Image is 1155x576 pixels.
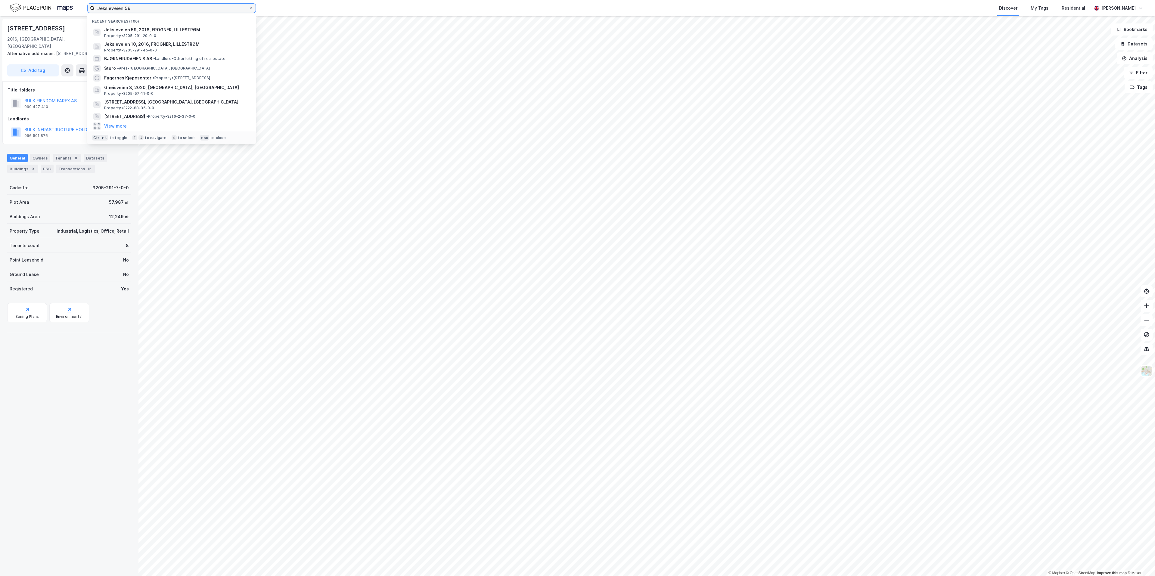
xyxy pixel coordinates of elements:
span: Property • 3222-88-35-0-0 [104,106,154,110]
div: Tenants [53,154,81,162]
div: Transactions [56,165,95,173]
div: Discover [999,5,1017,12]
span: Storo [104,65,116,72]
span: Fagernes Kjøpesenter [104,74,151,82]
div: Cadastre [10,184,29,191]
div: General [7,154,28,162]
span: • [117,66,119,70]
div: My Tags [1031,5,1048,12]
span: Landlord • Other letting of real estate [153,56,226,61]
div: Ground Lease [10,271,39,278]
input: Search by address, cadastre, landlords, tenants or people [95,4,248,13]
button: Bookmarks [1111,23,1153,36]
div: Plot Area [10,199,29,206]
div: Residential [1062,5,1085,12]
div: Landlords [8,115,131,122]
div: 8 [126,242,129,249]
div: Environmental [56,314,83,319]
span: Property • [STREET_ADDRESS] [153,76,210,80]
div: 57,987 ㎡ [109,199,129,206]
div: Buildings [7,165,38,173]
span: Jeksleveien 59, 2016, FROGNER, LILLESTRØM [104,26,249,33]
div: Property Type [10,228,39,235]
span: • [153,56,155,61]
div: 990 427 410 [24,104,48,109]
span: Property • 3205-291-45-0-0 [104,48,157,53]
span: • [153,76,154,80]
img: Z [1141,365,1152,376]
div: Industrial, Logistics, Office, Retail [57,228,129,235]
div: to select [178,135,195,140]
div: to navigate [145,135,166,140]
div: Yes [121,285,129,293]
span: BJØRNERUDVEIEN 8 AS [104,55,152,62]
div: [PERSON_NAME] [1101,5,1136,12]
span: Alternative addresses: [7,51,56,56]
iframe: Chat Widget [1125,547,1155,576]
div: 2016, [GEOGRAPHIC_DATA], [GEOGRAPHIC_DATA] [7,36,100,50]
button: Filter [1124,67,1153,79]
span: [STREET_ADDRESS], [GEOGRAPHIC_DATA], [GEOGRAPHIC_DATA] [104,98,249,106]
div: Ctrl + k [92,135,108,141]
div: Owners [30,154,50,162]
div: Recent searches (100) [87,14,256,25]
span: Gneisveien 3, 2020, [GEOGRAPHIC_DATA], [GEOGRAPHIC_DATA] [104,84,249,91]
div: 3205-291-7-0-0 [92,184,129,191]
div: 12,249 ㎡ [109,213,129,220]
div: 9 [30,166,36,172]
div: Title Holders [8,86,131,94]
button: Tags [1125,81,1153,93]
div: Tenants count [10,242,40,249]
div: No [123,256,129,264]
img: logo.f888ab2527a4732fd821a326f86c7f29.svg [10,3,73,13]
div: [STREET_ADDRESS] [7,23,66,33]
button: Datasets [1115,38,1153,50]
a: OpenStreetMap [1066,571,1095,575]
div: to close [210,135,226,140]
div: to toggle [110,135,128,140]
span: • [146,114,148,119]
span: Area • [GEOGRAPHIC_DATA], [GEOGRAPHIC_DATA] [117,66,210,71]
div: Datasets [84,154,107,162]
span: Property • 3205-57-11-0-0 [104,91,154,96]
span: Jeksleveien 10, 2016, FROGNER, LILLESTRØM [104,41,249,48]
div: Point Leasehold [10,256,43,264]
div: 996 501 876 [24,133,48,138]
button: View more [104,122,127,130]
div: No [123,271,129,278]
button: Analysis [1117,52,1153,64]
div: [STREET_ADDRESS] [7,50,126,57]
div: ESG [41,165,54,173]
div: Buildings Area [10,213,40,220]
span: Property • 3205-291-29-0-0 [104,33,156,38]
div: esc [200,135,209,141]
span: [STREET_ADDRESS] [104,113,145,120]
span: Property • 3216-2-37-0-0 [146,114,196,119]
div: 8 [73,155,79,161]
a: Improve this map [1097,571,1127,575]
div: Registered [10,285,33,293]
a: Mapbox [1048,571,1065,575]
div: Zoning Plans [15,314,39,319]
button: Add tag [7,64,59,76]
div: 12 [86,166,92,172]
